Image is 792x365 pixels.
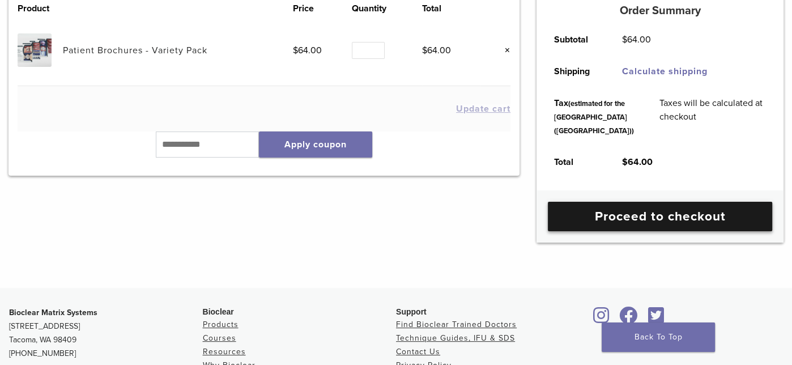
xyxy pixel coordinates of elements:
button: Apply coupon [259,131,372,158]
a: Calculate shipping [622,66,708,77]
a: Patient Brochures - Variety Pack [63,45,207,56]
td: Taxes will be calculated at checkout [646,87,779,146]
a: Back To Top [602,322,715,352]
th: Subtotal [541,24,609,56]
button: Update cart [456,104,510,113]
span: $ [622,156,628,168]
a: Resources [203,347,246,356]
span: Bioclear [203,307,234,316]
bdi: 64.00 [622,156,653,168]
th: Price [293,2,352,15]
span: $ [622,34,627,45]
p: [STREET_ADDRESS] Tacoma, WA 98409 [PHONE_NUMBER] [9,306,203,360]
strong: Bioclear Matrix Systems [9,308,97,317]
th: Shipping [541,56,609,87]
th: Product [18,2,63,15]
a: Find Bioclear Trained Doctors [396,320,517,329]
a: Remove this item [496,43,510,58]
th: Quantity [352,2,422,15]
span: Support [396,307,427,316]
bdi: 64.00 [293,45,322,56]
a: Courses [203,333,236,343]
th: Total [422,2,481,15]
a: Bioclear [590,313,614,325]
a: Proceed to checkout [548,202,772,231]
a: Bioclear [616,313,642,325]
a: Products [203,320,239,329]
th: Tax [541,87,646,146]
a: Contact Us [396,347,440,356]
a: Bioclear [644,313,668,325]
a: Technique Guides, IFU & SDS [396,333,515,343]
span: $ [293,45,298,56]
img: Patient Brochures - Variety Pack [18,33,51,67]
h5: Order Summary [536,4,784,18]
bdi: 64.00 [422,45,451,56]
span: $ [422,45,427,56]
bdi: 64.00 [622,34,651,45]
th: Total [541,146,609,178]
small: (estimated for the [GEOGRAPHIC_DATA] ([GEOGRAPHIC_DATA])) [554,99,634,135]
